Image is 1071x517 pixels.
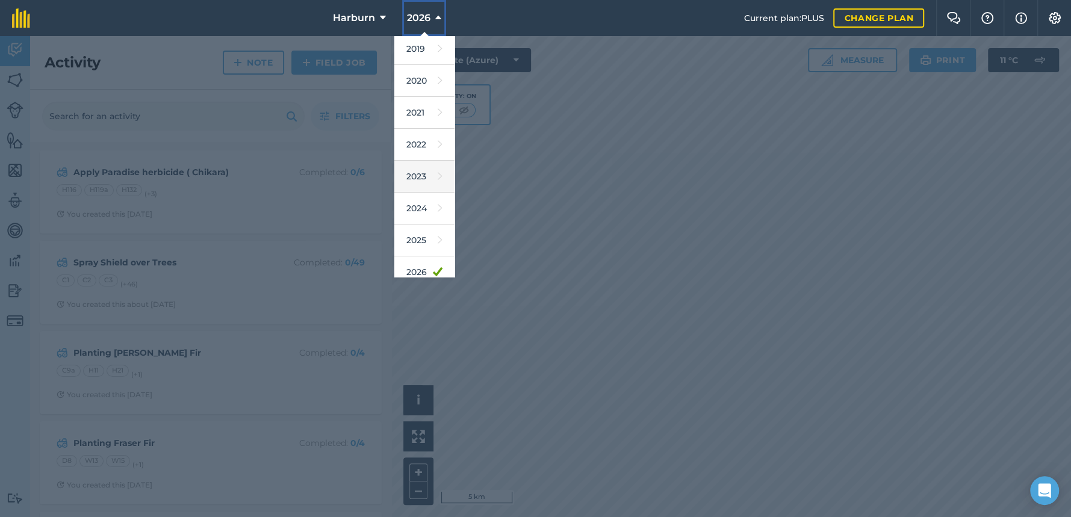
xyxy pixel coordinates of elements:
a: 2021 [394,97,455,129]
a: 2023 [394,161,455,193]
img: A question mark icon [980,12,995,24]
div: Open Intercom Messenger [1030,476,1059,505]
a: 2025 [394,224,455,256]
a: 2019 [394,33,455,65]
span: Harburn [333,11,375,25]
a: 2026 [394,256,455,288]
a: 2022 [394,129,455,161]
a: 2024 [394,193,455,224]
img: fieldmargin Logo [12,8,30,28]
span: 2026 [407,11,430,25]
a: 2020 [394,65,455,97]
img: Two speech bubbles overlapping with the left bubble in the forefront [946,12,961,24]
span: Current plan : PLUS [743,11,824,25]
a: Change plan [833,8,924,28]
img: svg+xml;base64,PHN2ZyB4bWxucz0iaHR0cDovL3d3dy53My5vcmcvMjAwMC9zdmciIHdpZHRoPSIxNyIgaGVpZ2h0PSIxNy... [1015,11,1027,25]
img: A cog icon [1048,12,1062,24]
